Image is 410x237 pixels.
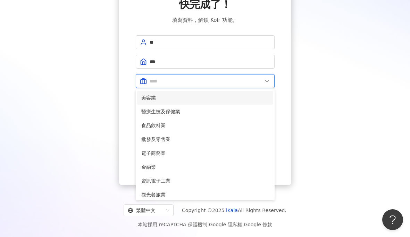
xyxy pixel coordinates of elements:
[141,177,269,185] span: 資訊電子工業
[141,163,269,171] span: 金融業
[141,94,269,102] span: 美容業
[209,222,242,227] a: Google 隱私權
[141,122,269,129] span: 食品飲料業
[141,149,269,157] span: 電子商務業
[242,222,244,227] span: |
[141,108,269,115] span: 醫療生技及保健業
[244,222,272,227] a: Google 條款
[141,135,269,143] span: 批發及零售業
[382,209,403,230] iframe: Help Scout Beacon - Open
[141,191,269,199] span: 觀光餐旅業
[172,16,237,24] span: 填寫資料，解鎖 Kolr 功能。
[138,220,272,229] span: 本站採用 reCAPTCHA 保護機制
[207,222,209,227] span: |
[182,206,286,214] span: Copyright © 2025 All Rights Reserved.
[128,205,163,216] div: 繁體中文
[226,208,238,213] a: iKala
